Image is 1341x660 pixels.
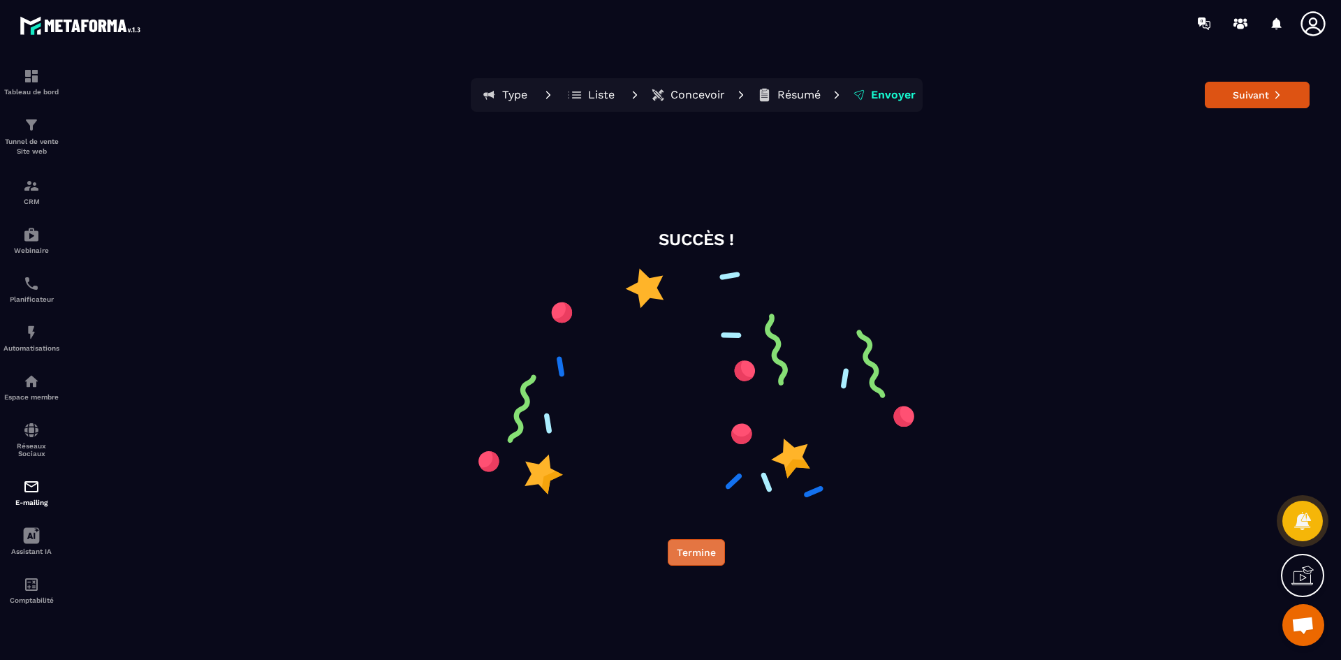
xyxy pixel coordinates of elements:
a: formationformationTunnel de vente Site web [3,106,59,167]
p: Concevoir [670,88,725,102]
a: schedulerschedulerPlanificateur [3,265,59,314]
a: Assistant IA [3,517,59,566]
img: scheduler [23,275,40,292]
a: automationsautomationsAutomatisations [3,314,59,362]
img: accountant [23,576,40,593]
a: accountantaccountantComptabilité [3,566,59,615]
p: SUCCÈS ! [659,228,734,251]
button: Suivant [1205,82,1310,108]
button: Liste [560,81,623,109]
p: Webinaire [3,247,59,254]
button: Termine [668,539,725,566]
img: email [23,478,40,495]
img: formation [23,177,40,194]
a: emailemailE-mailing [3,468,59,517]
img: automations [23,373,40,390]
img: logo [20,13,145,38]
button: Résumé [753,81,825,109]
button: Envoyer [849,81,920,109]
button: Concevoir [647,81,729,109]
p: Type [502,88,527,102]
p: Tableau de bord [3,88,59,96]
a: formationformationTableau de bord [3,57,59,106]
p: Résumé [777,88,821,102]
p: Envoyer [871,88,916,102]
img: formation [23,117,40,133]
p: Tunnel de vente Site web [3,137,59,156]
p: Espace membre [3,393,59,401]
p: Automatisations [3,344,59,352]
img: formation [23,68,40,85]
a: social-networksocial-networkRéseaux Sociaux [3,411,59,468]
img: automations [23,324,40,341]
p: CRM [3,198,59,205]
img: social-network [23,422,40,439]
p: E-mailing [3,499,59,506]
a: automationsautomationsWebinaire [3,216,59,265]
p: Assistant IA [3,548,59,555]
a: formationformationCRM [3,167,59,216]
p: Réseaux Sociaux [3,442,59,457]
a: automationsautomationsEspace membre [3,362,59,411]
p: Liste [588,88,615,102]
div: Ouvrir le chat [1282,604,1324,646]
button: Type [474,81,536,109]
img: automations [23,226,40,243]
p: Planificateur [3,295,59,303]
p: Comptabilité [3,596,59,604]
